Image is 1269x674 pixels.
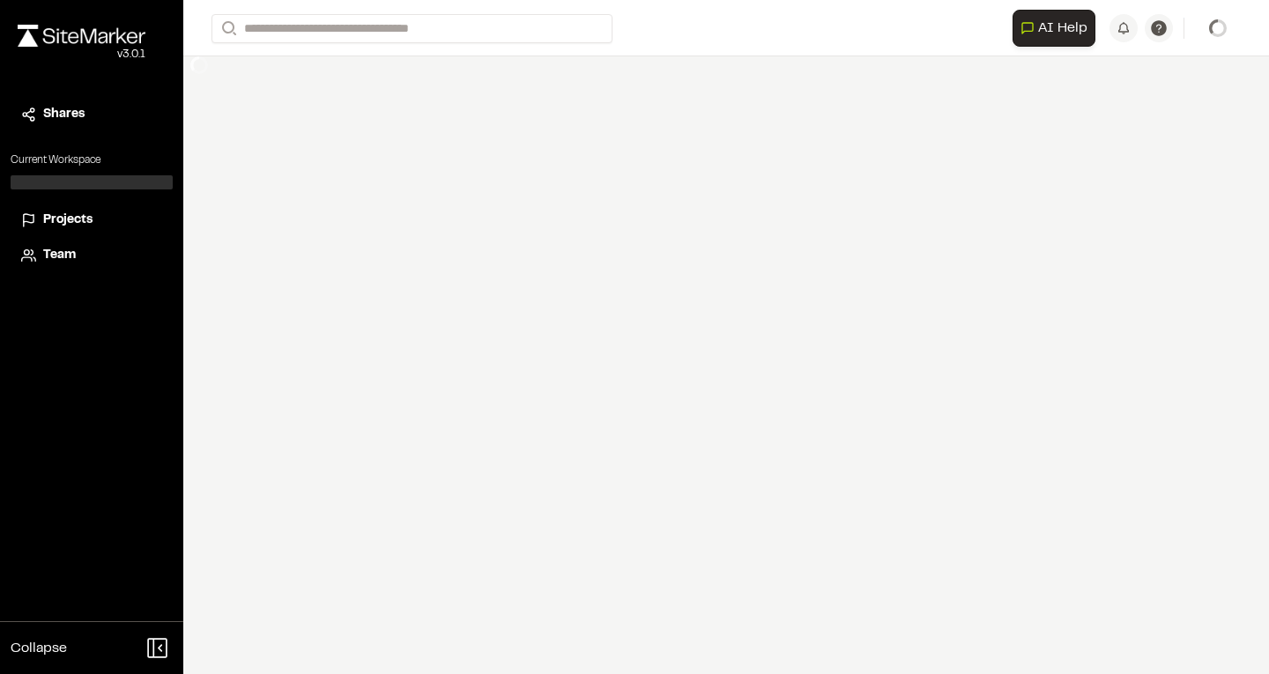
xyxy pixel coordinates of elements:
a: Shares [21,105,162,124]
p: Current Workspace [11,152,173,168]
button: Search [211,14,243,43]
a: Projects [21,211,162,230]
a: Team [21,246,162,265]
button: Open AI Assistant [1013,10,1095,47]
div: Oh geez...please don't... [18,47,145,63]
div: Open AI Assistant [1013,10,1102,47]
span: Shares [43,105,85,124]
span: Collapse [11,638,67,659]
span: Projects [43,211,93,230]
span: Team [43,246,76,265]
span: AI Help [1038,18,1087,39]
img: rebrand.png [18,25,145,47]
